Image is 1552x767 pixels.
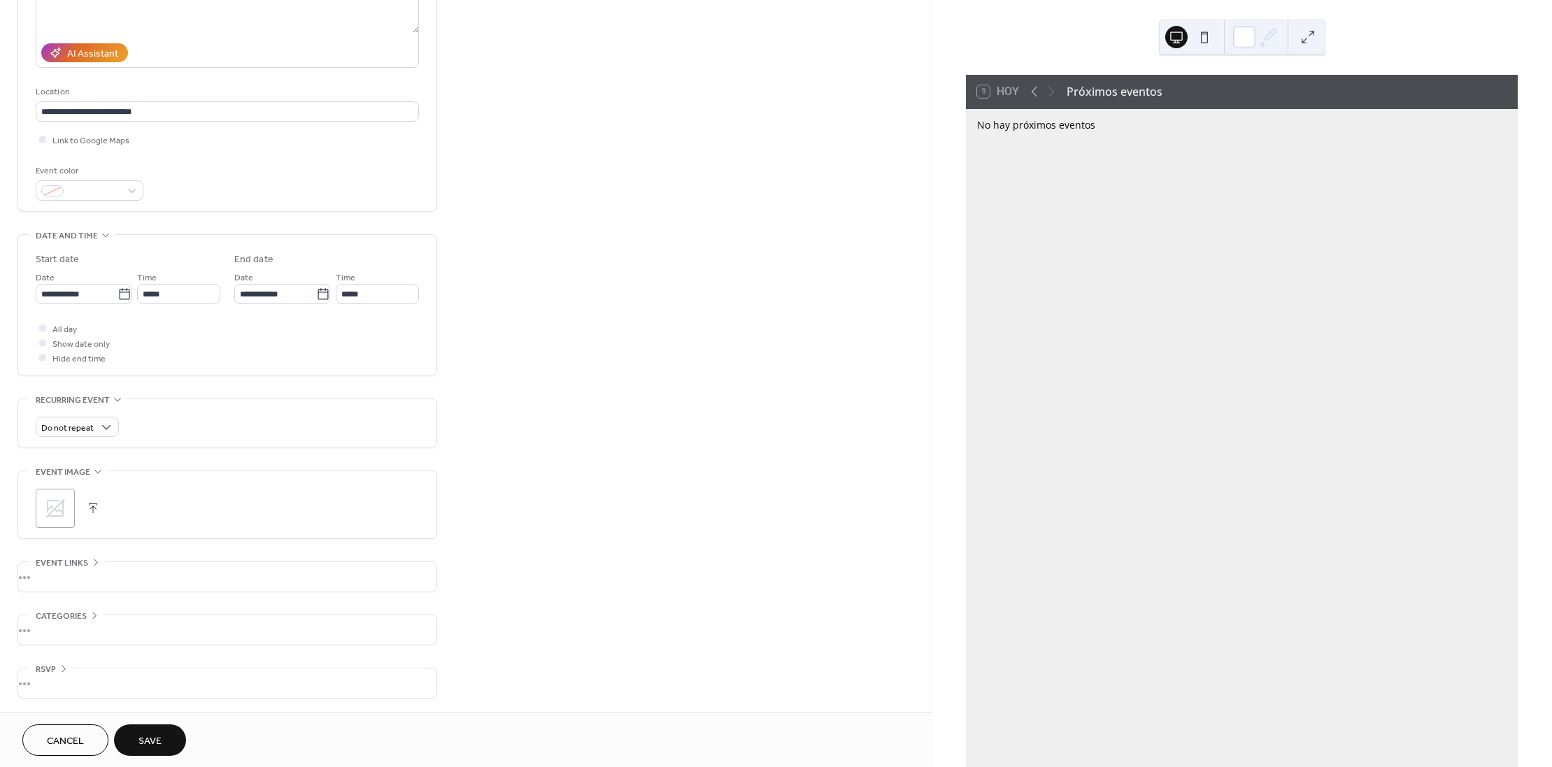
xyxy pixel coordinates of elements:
div: End date [234,252,273,267]
span: Event links [36,556,88,571]
span: Date and time [36,229,98,243]
div: AI Assistant [67,47,118,62]
div: ••• [18,668,436,698]
div: ; [36,489,75,528]
span: Date [234,271,253,285]
span: Event image [36,465,90,480]
span: RSVP [36,662,56,677]
span: Do not repeat [41,420,94,436]
div: Event color [36,164,141,178]
span: Recurring event [36,393,110,408]
span: Cancel [47,734,84,749]
button: AI Assistant [41,43,128,62]
span: Hide end time [52,352,106,366]
div: ••• [18,615,436,645]
div: Start date [36,252,79,267]
div: ••• [18,562,436,592]
button: Save [114,724,186,756]
span: Time [336,271,355,285]
div: No hay próximos eventos [977,117,1507,132]
span: Show date only [52,337,110,352]
span: All day [52,322,77,337]
div: Location [36,85,416,99]
span: Link to Google Maps [52,134,129,148]
span: Categories [36,609,87,624]
span: Save [138,734,162,749]
span: Time [137,271,157,285]
span: Date [36,271,55,285]
button: Cancel [22,724,108,756]
div: Próximos eventos [1067,83,1162,100]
